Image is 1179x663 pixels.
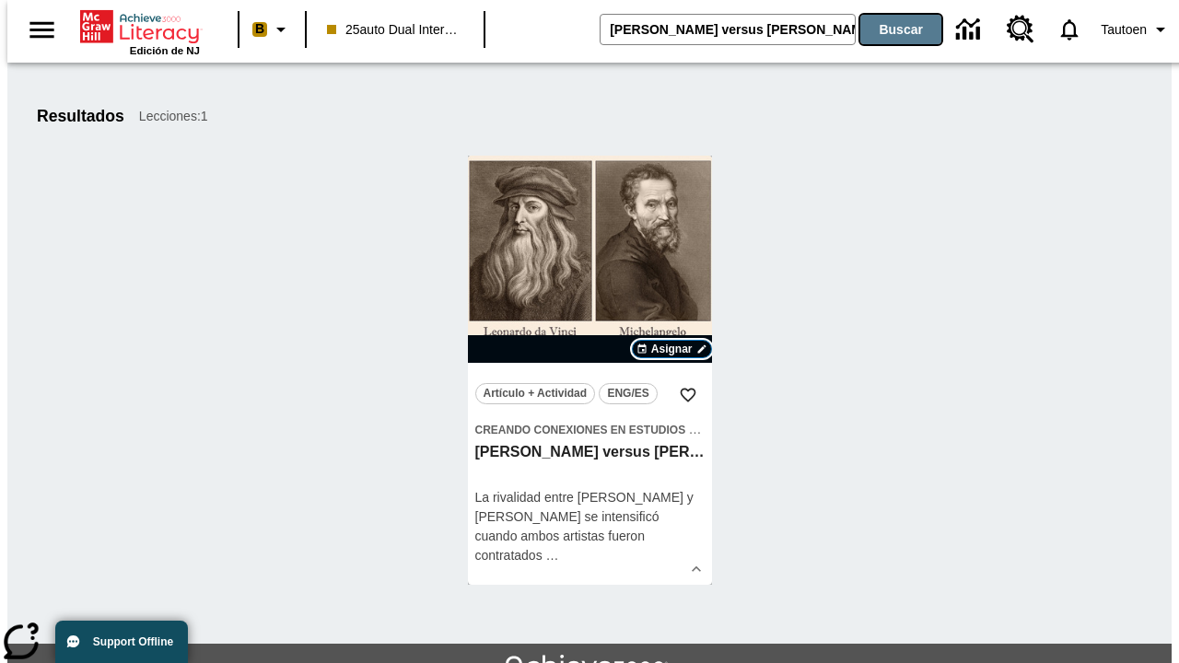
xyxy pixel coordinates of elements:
button: Artículo + Actividad [475,383,596,404]
span: Asignar [651,341,693,357]
input: Buscar campo [601,15,855,44]
button: Añadir a mis Favoritas [671,378,705,412]
h3: Miguel Ángel versus Leonardo [475,443,705,462]
span: Support Offline [93,635,173,648]
span: ENG/ES [607,384,648,403]
span: Tema: Creando conexiones en Estudios Sociales/Historia universal II [475,420,705,439]
button: Abrir el menú lateral [15,3,69,57]
span: Edición de NJ [130,45,200,56]
button: Asignar Elegir fechas [632,340,712,358]
span: … [546,548,559,563]
button: ENG/ES [599,383,658,404]
span: 25auto Dual International [327,20,463,40]
span: Lecciones : 1 [139,107,208,126]
button: Support Offline [55,621,188,663]
button: Boost El color de la clase es melocotón. Cambiar el color de la clase. [245,13,299,46]
div: Portada [80,6,200,56]
div: lesson details [468,156,712,585]
span: Tautoen [1101,20,1147,40]
div: La rivalidad entre [PERSON_NAME] y [PERSON_NAME] se intensificó cuando ambos artistas fueron cont... [475,488,705,565]
a: Centro de información [945,5,996,55]
a: Portada [80,8,200,45]
span: Creando conexiones en Estudios Sociales [475,424,745,436]
button: Ver más [683,555,710,583]
button: Buscar [860,15,941,44]
span: B [255,17,264,41]
a: Centro de recursos, Se abrirá en una pestaña nueva. [996,5,1045,54]
button: Perfil/Configuración [1093,13,1179,46]
span: Artículo + Actividad [484,384,588,403]
h1: Resultados [37,107,124,126]
a: Notificaciones [1045,6,1093,53]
